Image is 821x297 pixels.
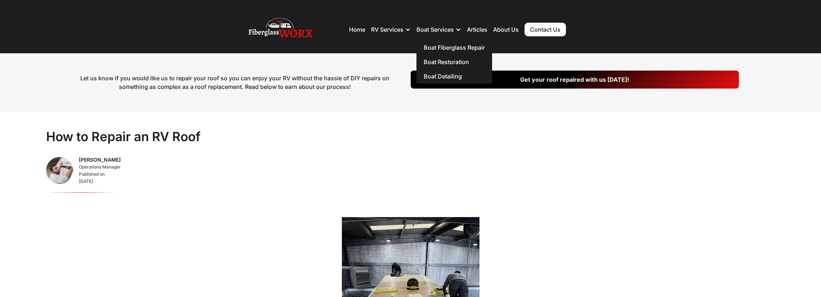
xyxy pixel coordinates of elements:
[371,26,403,33] div: RV Services
[79,171,121,178] div: Published on
[349,26,365,33] a: Home
[416,55,492,69] a: Boat Restoration
[416,40,492,84] nav: Boat Services
[467,26,487,33] a: Articles
[371,19,411,40] div: RV Services
[79,178,121,185] div: [DATE]
[493,26,519,33] a: About Us
[416,69,492,84] a: Boat Detailing
[46,129,201,145] h1: How to Repair an RV Roof
[71,74,399,91] div: Let us know if you would like us to repair your roof so you can enjoy your RV without the hassle ...
[416,19,461,40] div: Boat Services
[525,23,566,36] a: Contact Us
[416,40,492,55] a: Boat Fiberglass Repair
[416,26,454,33] div: Boat Services
[411,71,739,89] a: Get your roof repaired with us [DATE]!
[79,163,121,171] div: Operations Manager
[249,15,313,44] img: Fiberglass WorX – RV Repair, RV Roof & RV Detailing
[79,156,121,163] div: [PERSON_NAME]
